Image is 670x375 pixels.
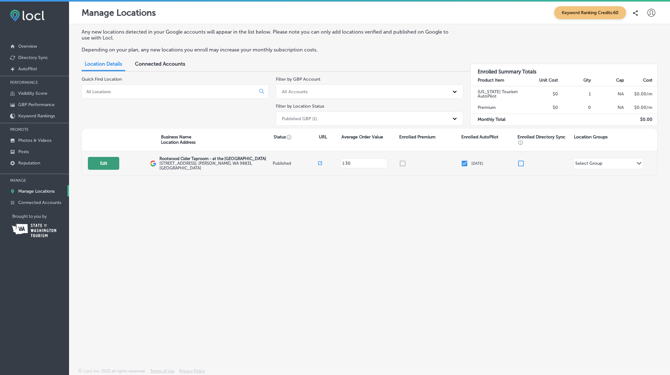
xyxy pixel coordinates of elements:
th: Qty [558,75,591,86]
span: Connected Accounts [135,61,185,67]
td: $ 0.00 [624,114,657,125]
input: All Locations [86,89,254,94]
th: Cap [591,75,624,86]
p: Enrolled Directory Sync [517,134,571,145]
p: Locl, Inc. 2025 all rights reserved. [84,369,146,373]
td: [US_STATE] Tourism AutoPilot [471,86,526,102]
img: fda3e92497d09a02dc62c9cd864e3231.png [10,10,45,21]
p: Average Order Value [341,134,383,140]
p: AutoPilot [18,66,37,72]
p: Manage Locations [18,189,55,194]
td: Monthly Total [471,114,526,125]
p: GBP Performance [18,102,55,107]
span: Keyword Ranking Credits: 60 [554,6,626,19]
p: Any new locations detected in your Google accounts will appear in the list below. Please note you... [82,29,456,41]
p: Depending on your plan, any new locations you enroll may increase your monthly subscription costs. [82,47,456,53]
p: [DATE] [471,161,483,166]
label: Quick Find Location [82,77,122,82]
label: Filter by GBP Account [276,77,320,82]
strong: Product Item [478,78,504,83]
label: Filter by Location Status [276,104,324,109]
td: $ 0.00 /m [624,102,657,114]
h3: Enrolled Summary Totals [471,64,657,75]
p: Enrolled Premium [399,134,436,140]
div: Published GBP (1) [282,116,317,121]
p: Rootwood Cider Taproom - at the [GEOGRAPHIC_DATA] [159,156,271,161]
p: Reputation [18,160,40,166]
td: Premium [471,102,526,114]
p: Posts [18,149,29,154]
th: Unit Cost [525,75,558,86]
img: logo [150,160,156,167]
img: Washington Tourism [12,224,56,237]
p: Directory Sync [18,55,48,60]
p: Keyword Rankings [18,113,55,119]
p: Photos & Videos [18,138,51,143]
button: Edit [88,157,119,170]
p: $ [342,161,345,166]
p: Status [274,134,319,140]
td: 0 [558,102,591,114]
td: NA [591,102,624,114]
th: Cost [624,75,657,86]
div: Select Group [575,161,602,168]
span: Location Details [85,61,122,67]
td: NA [591,86,624,102]
p: Business Name Location Address [161,134,196,145]
div: All Accounts [282,89,308,94]
p: Visibility Score [18,91,47,96]
p: URL [319,134,327,140]
p: Brought to you by [12,214,69,219]
td: 1 [558,86,591,102]
p: Enrolled AutoPilot [461,134,498,140]
td: $0 [525,102,558,114]
p: Connected Accounts [18,200,61,205]
label: [STREET_ADDRESS] , [PERSON_NAME], WA 98831, [GEOGRAPHIC_DATA] [159,161,271,170]
td: $ 0.00 /m [624,86,657,102]
p: Manage Locations [82,8,156,18]
td: $0 [525,86,558,102]
p: Location Groups [574,134,608,140]
p: Published [273,161,318,166]
p: Overview [18,44,37,49]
